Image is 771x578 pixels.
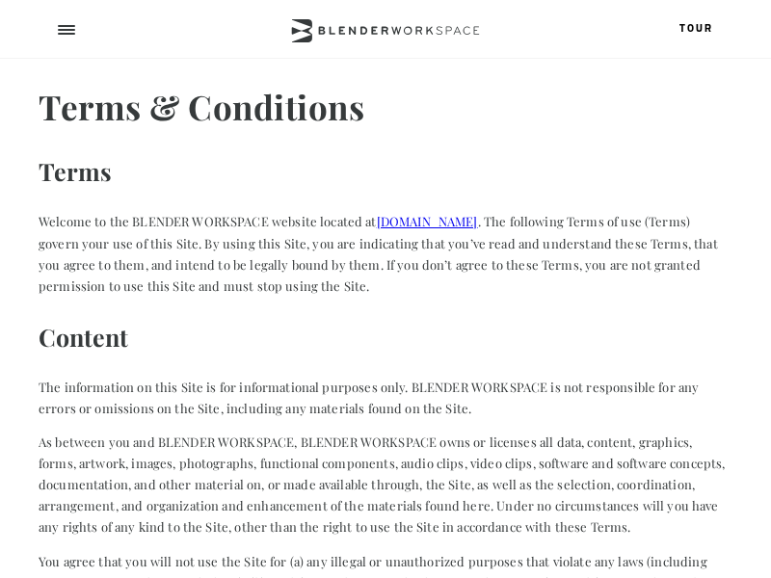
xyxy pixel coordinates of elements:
[39,377,732,419] p: The information on this Site is for informational purposes only. BLENDER WORKSPACE is not respons...
[39,155,112,187] strong: Terms
[39,321,128,353] strong: Content
[39,211,732,296] p: Welcome to the BLENDER WORKSPACE website located at . The following Terms of use (Terms) govern y...
[377,213,478,229] a: [DOMAIN_NAME]
[39,84,364,129] strong: Terms & Conditions
[679,24,713,34] a: Tour
[39,432,732,538] p: As between you and BLENDER WORKSPACE, BLENDER WORKSPACE owns or licenses all data, content, graph...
